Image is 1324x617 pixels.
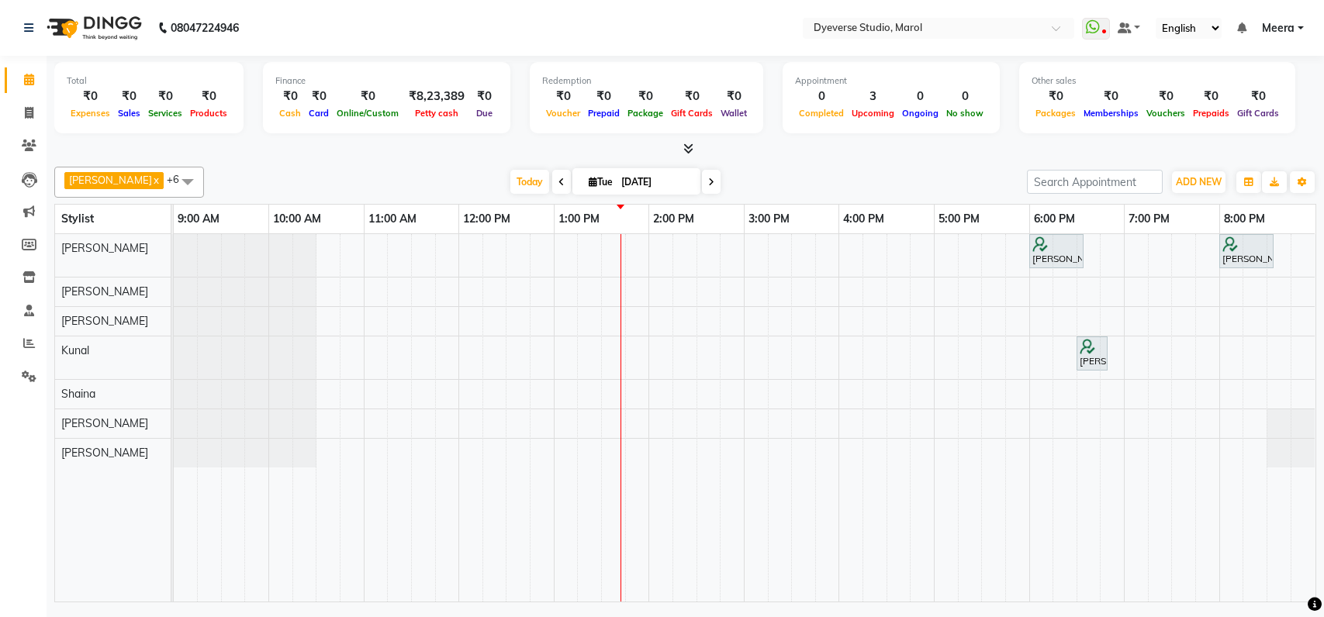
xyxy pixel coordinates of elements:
div: ₹0 [542,88,584,105]
span: [PERSON_NAME] [61,314,148,328]
a: 4:00 PM [839,208,888,230]
img: logo [40,6,146,50]
span: [PERSON_NAME] [61,284,148,298]
input: Search Appointment [1027,170,1163,194]
div: ₹0 [584,88,624,105]
div: [PERSON_NAME], TK02, 06:30 PM-06:50 PM, [PERSON_NAME] Trim [1078,339,1106,368]
span: Petty cash [411,108,462,119]
div: ₹0 [114,88,144,105]
span: Kunal [61,343,89,357]
span: Tue [585,176,617,188]
div: Finance [275,74,498,88]
a: 3:00 PM [745,208,793,230]
span: Prepaid [584,108,624,119]
div: ₹0 [667,88,717,105]
div: Other sales [1032,74,1283,88]
div: Total [67,74,231,88]
div: Appointment [795,74,987,88]
div: ₹0 [333,88,403,105]
div: Redemption [542,74,751,88]
span: [PERSON_NAME] [61,416,148,430]
span: [PERSON_NAME] [69,174,152,186]
span: Memberships [1080,108,1143,119]
div: 3 [848,88,898,105]
span: Online/Custom [333,108,403,119]
span: [PERSON_NAME] [61,241,148,255]
span: Shaina [61,387,95,401]
div: ₹0 [67,88,114,105]
div: ₹0 [1233,88,1283,105]
div: ₹0 [717,88,751,105]
span: Upcoming [848,108,898,119]
a: x [152,174,159,186]
div: ₹0 [1032,88,1080,105]
span: Meera [1262,20,1295,36]
span: Package [624,108,667,119]
a: 9:00 AM [174,208,223,230]
div: ₹0 [1143,88,1189,105]
a: 2:00 PM [649,208,698,230]
span: Vouchers [1143,108,1189,119]
div: 0 [942,88,987,105]
div: ₹0 [186,88,231,105]
span: Today [510,170,549,194]
span: +6 [167,173,191,185]
span: Gift Cards [667,108,717,119]
a: 6:00 PM [1030,208,1079,230]
span: Due [472,108,496,119]
span: Stylist [61,212,94,226]
a: 11:00 AM [365,208,420,230]
div: [PERSON_NAME], TK01, 08:00 PM-08:35 PM, Classic - Pedi [1221,236,1272,266]
div: ₹0 [305,88,333,105]
input: 2025-09-02 [617,171,694,194]
span: Wallet [717,108,751,119]
b: 08047224946 [171,6,239,50]
div: ₹8,23,389 [403,88,471,105]
div: 0 [795,88,848,105]
span: Completed [795,108,848,119]
a: 5:00 PM [935,208,983,230]
span: Sales [114,108,144,119]
a: 10:00 AM [269,208,325,230]
a: 12:00 PM [459,208,514,230]
span: [PERSON_NAME] [61,446,148,460]
span: Gift Cards [1233,108,1283,119]
span: Ongoing [898,108,942,119]
span: Prepaids [1189,108,1233,119]
div: [PERSON_NAME], TK02, 06:00 PM-06:35 PM, Classic - Pedi [1031,236,1082,266]
div: ₹0 [1080,88,1143,105]
div: ₹0 [624,88,667,105]
a: 1:00 PM [555,208,603,230]
div: ₹0 [275,88,305,105]
button: ADD NEW [1172,171,1225,193]
div: ₹0 [144,88,186,105]
span: No show [942,108,987,119]
a: 7:00 PM [1125,208,1174,230]
span: Services [144,108,186,119]
div: 0 [898,88,942,105]
div: ₹0 [471,88,498,105]
span: Products [186,108,231,119]
span: Voucher [542,108,584,119]
span: Packages [1032,108,1080,119]
a: 8:00 PM [1220,208,1269,230]
span: Cash [275,108,305,119]
div: ₹0 [1189,88,1233,105]
span: Card [305,108,333,119]
span: Expenses [67,108,114,119]
span: ADD NEW [1176,176,1222,188]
